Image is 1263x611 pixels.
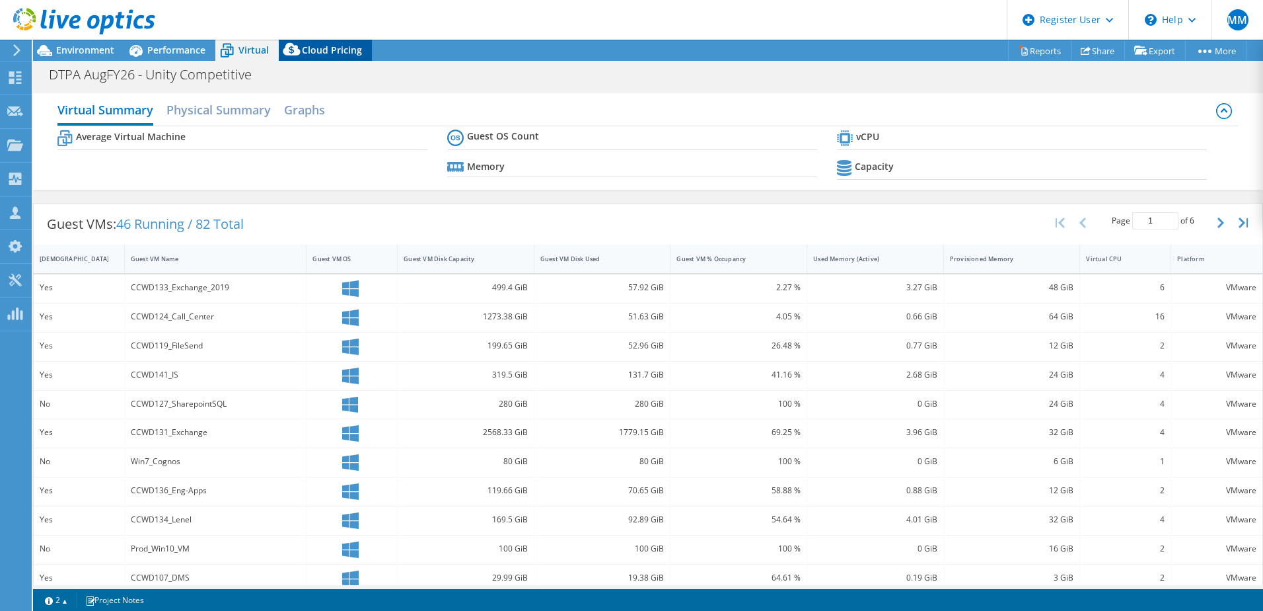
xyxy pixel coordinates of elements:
[1177,571,1256,585] div: VMware
[1086,483,1165,498] div: 2
[147,44,205,56] span: Performance
[1086,255,1149,263] div: Virtual CPU
[404,483,528,498] div: 119.66 GiB
[950,483,1074,498] div: 12 GiB
[131,255,285,263] div: Guest VM Name
[34,204,257,245] div: Guest VMs:
[131,454,301,469] div: Win7_Cognos
[404,255,512,263] div: Guest VM Disk Capacity
[1177,454,1256,469] div: VMware
[676,542,801,556] div: 100 %
[404,397,528,411] div: 280 GiB
[676,339,801,353] div: 26.48 %
[1086,397,1165,411] div: 4
[404,542,528,556] div: 100 GiB
[40,309,118,324] div: Yes
[404,571,528,585] div: 29.99 GiB
[813,339,937,353] div: 0.77 GiB
[813,512,937,527] div: 4.01 GiB
[1177,512,1256,527] div: VMware
[1086,425,1165,440] div: 4
[131,571,301,585] div: CCWD107_DMS
[813,280,937,295] div: 3.27 GiB
[1124,40,1186,61] a: Export
[856,130,879,143] b: vCPU
[131,542,301,556] div: Prod_Win10_VM
[238,44,269,56] span: Virtual
[76,592,153,608] a: Project Notes
[1177,542,1256,556] div: VMware
[1185,40,1246,61] a: More
[1227,9,1248,30] span: MM
[676,454,801,469] div: 100 %
[40,397,118,411] div: No
[57,97,153,126] h2: Virtual Summary
[540,368,665,382] div: 131.7 GiB
[676,280,801,295] div: 2.27 %
[950,368,1074,382] div: 24 GiB
[131,397,301,411] div: CCWD127_SharepointSQL
[131,339,301,353] div: CCWD119_FileSend
[540,542,665,556] div: 100 GiB
[1086,542,1165,556] div: 2
[950,397,1074,411] div: 24 GiB
[950,255,1058,263] div: Provisioned Memory
[1008,40,1071,61] a: Reports
[1086,339,1165,353] div: 2
[813,454,937,469] div: 0 GiB
[813,309,937,324] div: 0.66 GiB
[166,97,271,123] h2: Physical Summary
[40,454,118,469] div: No
[950,309,1074,324] div: 64 GiB
[40,368,118,382] div: Yes
[676,571,801,585] div: 64.61 %
[404,280,528,295] div: 499.4 GiB
[1177,280,1256,295] div: VMware
[1177,397,1256,411] div: VMware
[1086,368,1165,382] div: 4
[1177,483,1256,498] div: VMware
[813,571,937,585] div: 0.19 GiB
[950,454,1074,469] div: 6 GiB
[813,483,937,498] div: 0.88 GiB
[950,339,1074,353] div: 12 GiB
[131,368,301,382] div: CCWD141_IS
[1177,255,1241,263] div: Platform
[40,542,118,556] div: No
[404,512,528,527] div: 169.5 GiB
[467,130,539,143] b: Guest OS Count
[284,97,325,123] h2: Graphs
[676,512,801,527] div: 54.64 %
[540,255,649,263] div: Guest VM Disk Used
[1086,454,1165,469] div: 1
[950,571,1074,585] div: 3 GiB
[40,339,118,353] div: Yes
[1190,215,1194,226] span: 6
[404,368,528,382] div: 319.5 GiB
[76,130,186,143] b: Average Virtual Machine
[40,571,118,585] div: Yes
[404,425,528,440] div: 2568.33 GiB
[813,368,937,382] div: 2.68 GiB
[302,44,362,56] span: Cloud Pricing
[56,44,114,56] span: Environment
[1071,40,1125,61] a: Share
[404,309,528,324] div: 1273.38 GiB
[676,397,801,411] div: 100 %
[116,215,244,233] span: 46 Running / 82 Total
[950,542,1074,556] div: 16 GiB
[1177,425,1256,440] div: VMware
[1086,280,1165,295] div: 6
[540,339,665,353] div: 52.96 GiB
[540,571,665,585] div: 19.38 GiB
[1177,309,1256,324] div: VMware
[312,255,375,263] div: Guest VM OS
[540,454,665,469] div: 80 GiB
[131,483,301,498] div: CCWD136_Eng-Apps
[36,592,77,608] a: 2
[1112,212,1194,229] span: Page of
[40,255,102,263] div: [DEMOGRAPHIC_DATA]
[813,425,937,440] div: 3.96 GiB
[950,425,1074,440] div: 32 GiB
[676,425,801,440] div: 69.25 %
